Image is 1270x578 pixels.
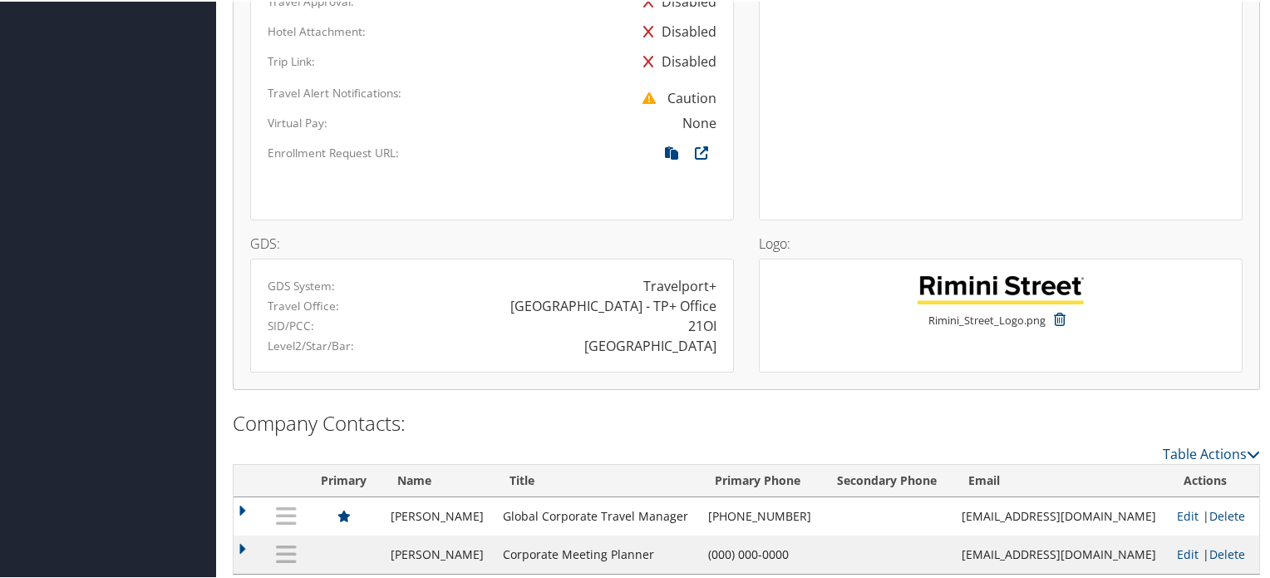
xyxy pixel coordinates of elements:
[1209,545,1245,561] a: Delete
[382,496,494,534] td: [PERSON_NAME]
[1163,443,1260,462] a: Table Actions
[495,496,700,534] td: Global Corporate Travel Manager
[1169,534,1259,572] td: |
[495,534,700,572] td: Corporate Meeting Planner
[268,316,314,333] label: SID/PCC:
[682,111,716,131] div: None
[918,274,1084,303] img: Rimini_Street_Logo.png
[495,463,700,496] th: Title
[700,463,822,496] th: Primary Phone
[700,534,822,572] td: (000) 000-0000
[953,534,1169,572] td: [EMAIL_ADDRESS][DOMAIN_NAME]
[382,463,494,496] th: Name
[382,534,494,572] td: [PERSON_NAME]
[635,45,716,75] div: Disabled
[1177,545,1199,561] a: Edit
[643,274,716,294] div: Travelport+
[268,83,401,100] label: Travel Alert Notifications:
[268,143,399,160] label: Enrollment Request URL:
[1169,496,1259,534] td: |
[268,52,315,68] label: Trip Link:
[268,113,327,130] label: Virtual Pay:
[268,336,354,353] label: Level2/Star/Bar:
[928,311,1046,343] small: Rimini_Street_Logo.png
[953,463,1169,496] th: Email
[1177,506,1199,522] a: Edit
[634,87,716,106] span: Caution
[1169,463,1259,496] th: Actions
[1209,506,1245,522] a: Delete
[306,463,383,496] th: Primary
[759,235,1243,249] h4: Logo:
[510,294,716,314] div: [GEOGRAPHIC_DATA] - TP+ Office
[635,15,716,45] div: Disabled
[268,22,366,38] label: Hotel Attachment:
[250,235,734,249] h4: GDS:
[584,334,716,354] div: [GEOGRAPHIC_DATA]
[822,463,954,496] th: Secondary Phone
[700,496,822,534] td: [PHONE_NUMBER]
[953,496,1169,534] td: [EMAIL_ADDRESS][DOMAIN_NAME]
[233,408,1260,436] h2: Company Contacts:
[688,314,716,334] div: 21OI
[268,296,339,313] label: Travel Office:
[268,276,335,293] label: GDS System:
